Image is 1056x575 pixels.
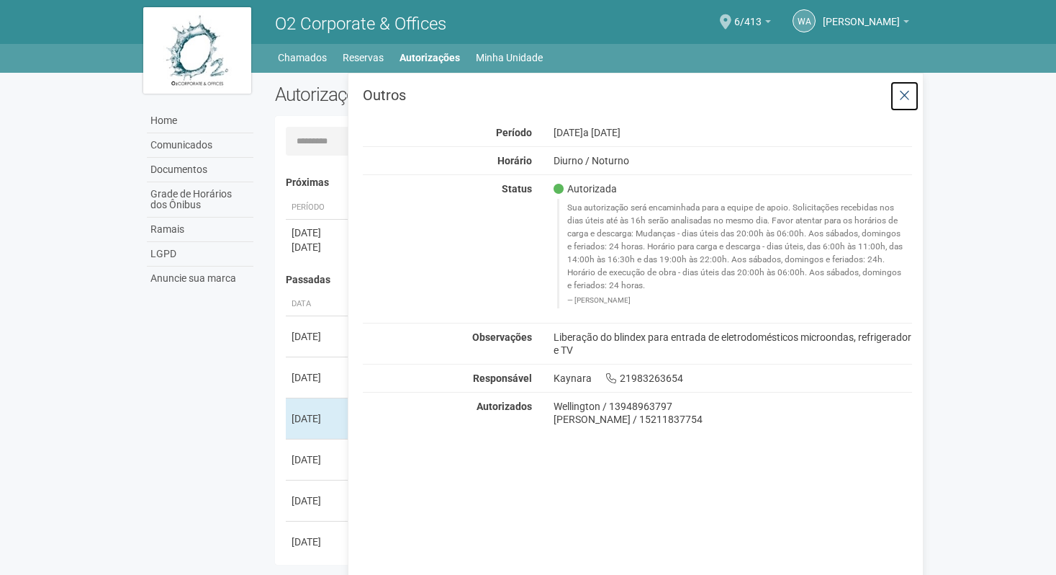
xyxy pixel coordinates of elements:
[275,84,583,105] h2: Autorizações
[400,48,460,68] a: Autorizações
[292,370,345,385] div: [DATE]
[734,2,762,27] span: 6/413
[292,226,345,240] div: [DATE]
[473,373,532,384] strong: Responsável
[502,183,532,195] strong: Status
[147,267,253,290] a: Anuncie sua marca
[292,329,345,344] div: [DATE]
[292,240,345,254] div: [DATE]
[476,48,543,68] a: Minha Unidade
[143,7,251,94] img: logo.jpg
[734,18,771,30] a: 6/413
[554,400,913,413] div: Wellington / 13948963797
[567,295,905,306] footer: [PERSON_NAME]
[278,48,327,68] a: Chamados
[286,293,351,316] th: Data
[496,127,532,138] strong: Período
[147,158,253,182] a: Documentos
[147,242,253,267] a: LGPD
[557,199,913,308] blockquote: Sua autorização será encaminhada para a equipe de apoio. Solicitações recebidas nos dias úteis at...
[147,133,253,158] a: Comunicados
[286,196,351,220] th: Período
[543,126,924,139] div: [DATE]
[793,9,816,32] a: WA
[554,182,617,195] span: Autorizada
[286,275,903,285] h4: Passadas
[147,109,253,133] a: Home
[543,372,924,385] div: Kaynara 21983263654
[292,535,345,549] div: [DATE]
[275,14,446,34] span: O2 Corporate & Offices
[472,331,532,343] strong: Observações
[477,401,532,412] strong: Autorizados
[543,154,924,167] div: Diurno / Noturno
[343,48,384,68] a: Reservas
[823,18,909,30] a: [PERSON_NAME]
[292,453,345,467] div: [DATE]
[543,331,924,357] div: Liberação do blindex para entrada de eletrodomésticos microondas, refrigerador e TV
[292,411,345,426] div: [DATE]
[497,155,532,166] strong: Horário
[286,177,903,188] h4: Próximas
[554,413,913,426] div: [PERSON_NAME] / 15211837754
[147,218,253,242] a: Ramais
[147,182,253,218] a: Grade de Horários dos Ônibus
[292,494,345,508] div: [DATE]
[583,127,620,138] span: a [DATE]
[363,88,912,102] h3: Outros
[823,2,900,27] span: Wellington Araujo dos Santos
